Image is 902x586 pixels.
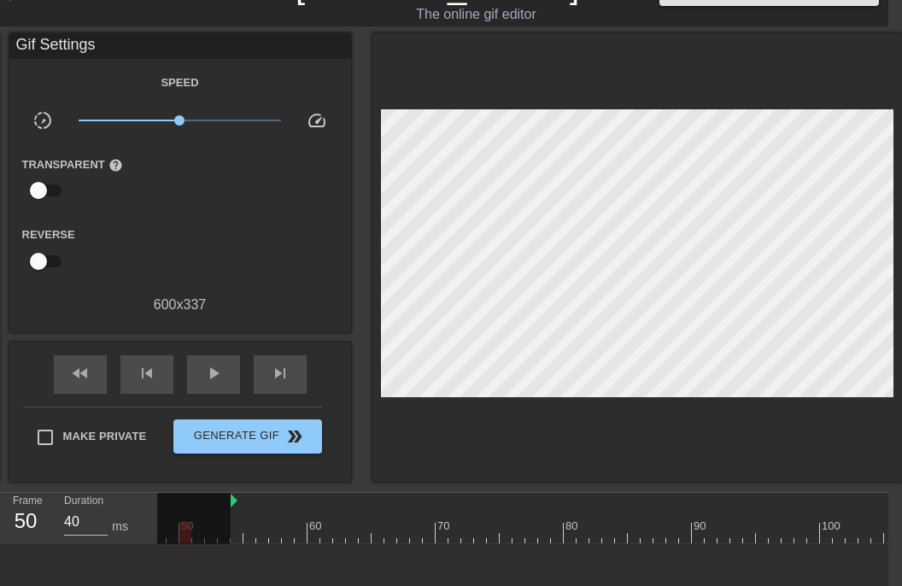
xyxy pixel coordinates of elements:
[64,495,103,506] label: Duration
[22,226,75,243] label: Reverse
[180,426,314,447] span: Generate Gif
[112,518,128,536] div: ms
[437,518,453,535] div: 70
[203,363,224,384] span: play_arrow
[13,506,38,536] div: 50
[9,33,351,59] div: Gif Settings
[22,156,123,173] label: Transparent
[173,419,321,454] button: Generate Gif
[63,428,147,445] span: Make Private
[161,74,198,91] label: Speed
[70,363,91,384] span: fast_rewind
[309,518,325,535] div: 60
[32,110,53,131] span: slow_motion_video
[307,110,327,131] span: speed
[284,426,305,447] span: double_arrow
[270,363,290,384] span: skip_next
[9,295,351,315] div: 600 x 337
[137,363,157,384] span: skip_previous
[822,518,843,535] div: 100
[108,158,123,173] span: help
[296,4,657,25] div: The online gif editor
[694,518,709,535] div: 90
[565,518,581,535] div: 80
